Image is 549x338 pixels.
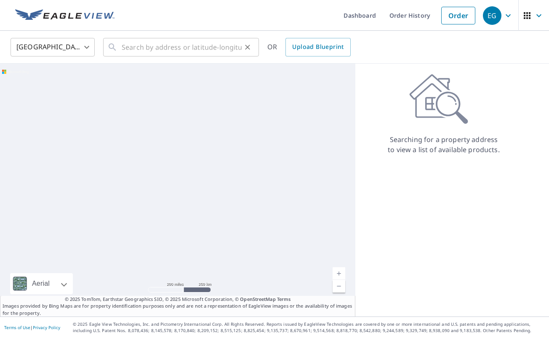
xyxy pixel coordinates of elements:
[10,273,73,294] div: Aerial
[333,280,345,292] a: Current Level 5, Zoom Out
[122,35,242,59] input: Search by address or latitude-longitude
[4,325,60,330] p: |
[333,267,345,280] a: Current Level 5, Zoom In
[11,35,95,59] div: [GEOGRAPHIC_DATA]
[285,38,350,56] a: Upload Blueprint
[15,9,115,22] img: EV Logo
[73,321,545,334] p: © 2025 Eagle View Technologies, Inc. and Pictometry International Corp. All Rights Reserved. Repo...
[387,134,500,155] p: Searching for a property address to view a list of available products.
[242,41,253,53] button: Clear
[33,325,60,330] a: Privacy Policy
[240,296,275,302] a: OpenStreetMap
[267,38,351,56] div: OR
[65,296,291,303] span: © 2025 TomTom, Earthstar Geographics SIO, © 2025 Microsoft Corporation, ©
[292,42,344,52] span: Upload Blueprint
[277,296,291,302] a: Terms
[4,325,30,330] a: Terms of Use
[441,7,475,24] a: Order
[483,6,501,25] div: EG
[29,273,52,294] div: Aerial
